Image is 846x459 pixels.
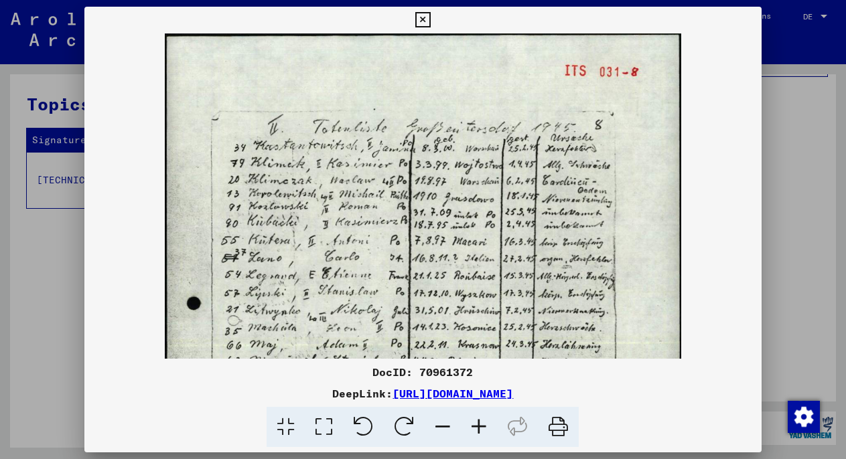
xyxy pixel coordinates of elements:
img: Zustimmung ändern [788,401,820,433]
div: DeepLink: [84,385,761,401]
div: DocID: 70961372 [84,364,761,380]
a: [URL][DOMAIN_NAME] [393,387,513,400]
div: Zustimmung ändern [787,400,819,432]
